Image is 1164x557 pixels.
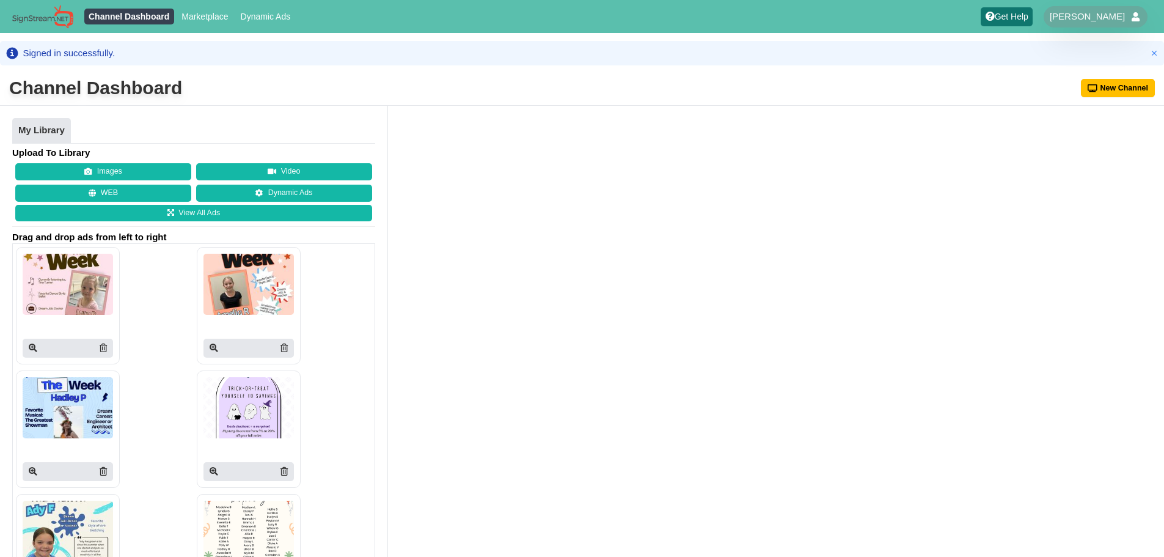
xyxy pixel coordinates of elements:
a: Get Help [981,7,1033,26]
h4: Upload To Library [12,147,375,159]
button: New Channel [1081,79,1155,97]
div: Channel Dashboard [9,76,182,100]
span: Drag and drop ads from left to right [12,231,375,243]
a: My Library [12,118,71,144]
a: Channel Dashboard [84,9,174,24]
button: Close [1148,47,1160,59]
a: View All Ads [15,205,372,222]
a: Dynamic Ads [236,9,295,24]
a: Dynamic Ads [196,185,372,202]
img: P250x250 image processing20251008 2065718 f80f4x [23,377,113,438]
img: P250x250 image processing20251008 2065718 nz5afi [23,254,113,315]
img: P250x250 image processing20251008 2065718 1jqfm2r [203,254,294,315]
span: [PERSON_NAME] [1050,10,1125,23]
a: Marketplace [177,9,233,24]
div: Signed in successfully. [23,47,115,59]
img: P250x250 image processing20251008 2065718 9zm3ve [203,377,294,438]
button: WEB [15,185,191,202]
button: Images [15,163,191,180]
button: Video [196,163,372,180]
img: Sign Stream.NET [12,5,73,29]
